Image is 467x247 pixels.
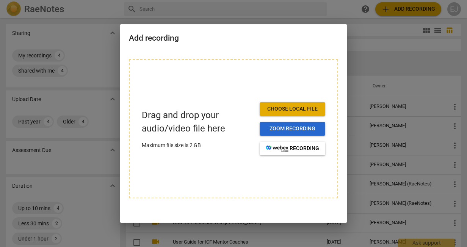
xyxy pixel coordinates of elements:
p: Drag and drop your audio/video file here [142,109,254,135]
button: Choose local file [260,102,325,116]
span: Zoom recording [266,125,319,133]
button: Zoom recording [260,122,325,136]
h2: Add recording [129,33,338,43]
button: recording [260,142,325,155]
p: Maximum file size is 2 GB [142,141,254,149]
span: Choose local file [266,105,319,113]
span: recording [266,145,319,152]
